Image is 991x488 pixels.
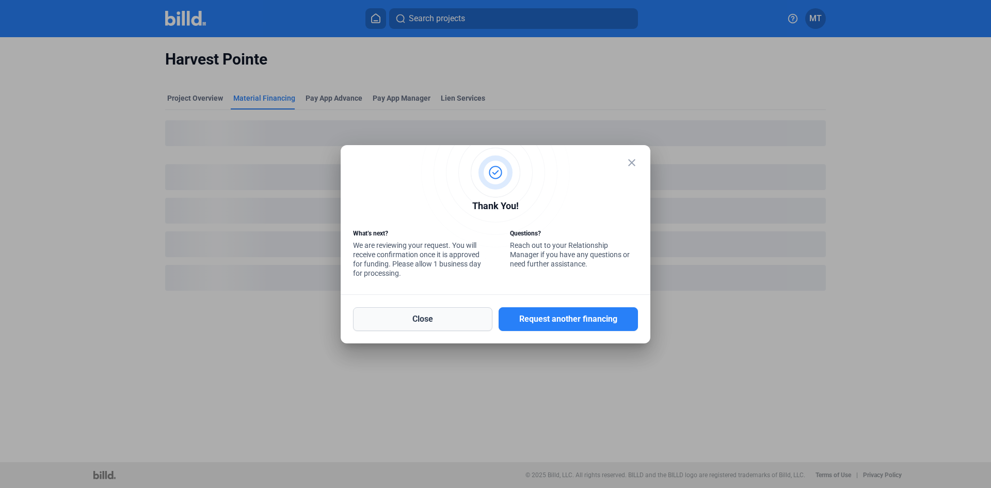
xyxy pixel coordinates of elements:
[499,307,638,331] button: Request another financing
[626,156,638,169] mat-icon: close
[353,199,638,216] div: Thank You!
[510,229,638,271] div: Reach out to your Relationship Manager if you have any questions or need further assistance.
[353,307,492,331] button: Close
[353,229,481,241] div: What’s next?
[353,229,481,280] div: We are reviewing your request. You will receive confirmation once it is approved for funding. Ple...
[510,229,638,241] div: Questions?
